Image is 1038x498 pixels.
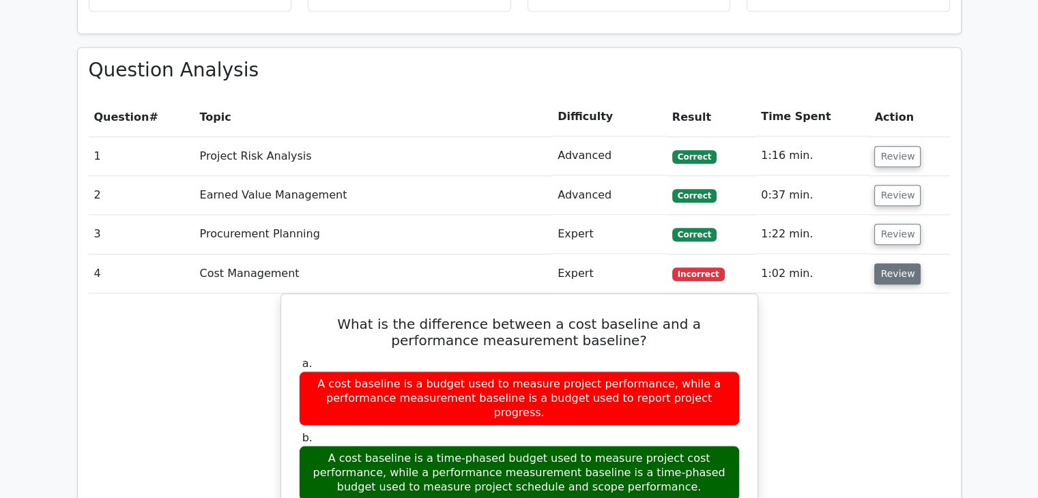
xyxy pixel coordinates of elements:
th: Difficulty [552,98,667,136]
td: Expert [552,215,667,254]
span: Question [94,111,149,123]
div: A cost baseline is a budget used to measure project performance, while a performance measurement ... [299,371,740,426]
td: Advanced [552,136,667,175]
span: Correct [672,228,717,241]
span: a. [302,357,313,370]
td: 1:22 min. [755,215,869,254]
span: Correct [672,150,717,164]
td: 0:37 min. [755,176,869,215]
h5: What is the difference between a cost baseline and a performance measurement baseline? [298,316,741,349]
td: Advanced [552,176,667,215]
span: Correct [672,189,717,203]
td: 3 [89,215,194,254]
td: 1:02 min. [755,254,869,293]
td: Expert [552,254,667,293]
td: 1 [89,136,194,175]
td: Earned Value Management [194,176,553,215]
th: Topic [194,98,553,136]
td: Cost Management [194,254,553,293]
span: b. [302,431,313,444]
th: Result [667,98,755,136]
button: Review [874,263,921,284]
td: 1:16 min. [755,136,869,175]
button: Review [874,185,921,206]
td: Project Risk Analysis [194,136,553,175]
td: Procurement Planning [194,215,553,254]
td: 2 [89,176,194,215]
th: Action [869,98,949,136]
button: Review [874,224,921,245]
h3: Question Analysis [89,59,950,82]
th: # [89,98,194,136]
span: Incorrect [672,267,725,281]
td: 4 [89,254,194,293]
button: Review [874,146,921,167]
th: Time Spent [755,98,869,136]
